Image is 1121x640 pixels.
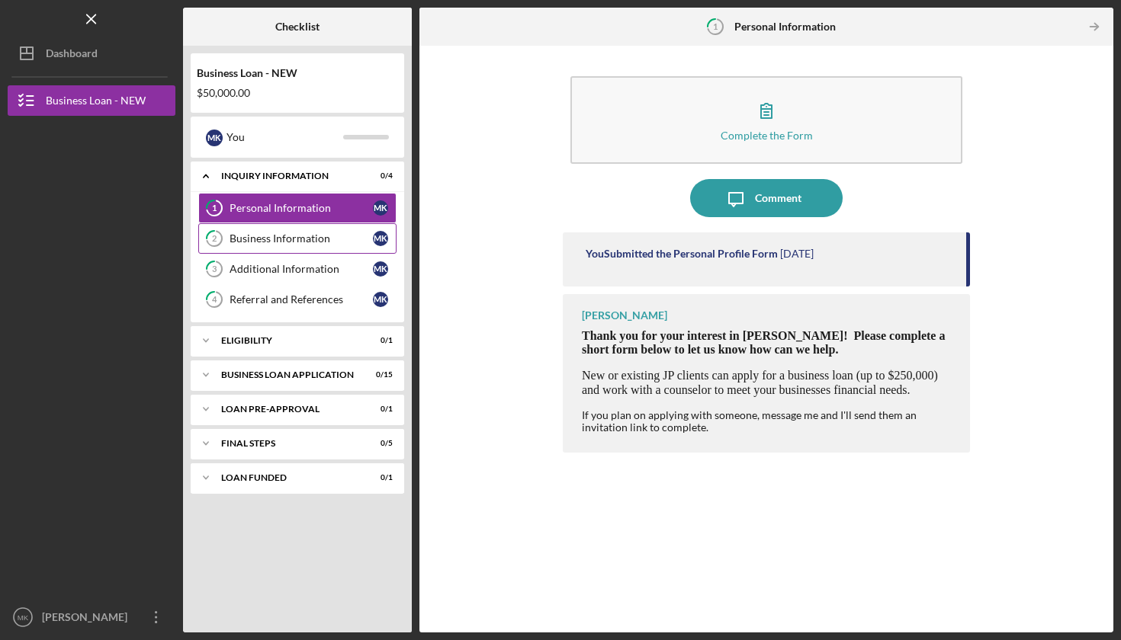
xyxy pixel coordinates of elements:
[212,203,217,213] tspan: 1
[586,248,778,260] div: You Submitted the Personal Profile Form
[198,254,397,284] a: 3Additional InformationMK
[570,76,962,164] button: Complete the Form
[221,171,355,181] div: INQUIRY INFORMATION
[721,130,813,141] div: Complete the Form
[226,124,343,150] div: You
[221,405,355,414] div: LOAN PRE-APPROVAL
[582,409,955,434] div: If you plan on applying with someone, message me and I'll send them an invitation link to complete.
[212,264,217,274] tspan: 3
[582,369,938,395] span: New or existing JP clients can apply for a business loan (up to $250,000) and work with a counsel...
[198,223,397,254] a: 2Business InformationMK
[221,473,355,482] div: LOAN FUNDED
[198,193,397,223] a: 1Personal InformationMK
[365,439,393,448] div: 0 / 5
[365,336,393,345] div: 0 / 1
[221,439,355,448] div: FINAL STEPS
[365,370,393,379] div: 0 / 15
[8,85,175,116] button: Business Loan - NEW
[373,261,388,277] div: M K
[197,67,398,79] div: Business Loan - NEW
[221,336,355,345] div: ELIGIBILITY
[365,473,393,482] div: 0 / 1
[46,85,146,120] div: Business Loan - NEW
[373,231,388,246] div: M K
[206,130,223,146] div: M K
[198,284,397,315] a: 4Referral and ReferencesMK
[212,295,217,305] tspan: 4
[230,202,373,214] div: Personal Information
[197,87,398,99] div: $50,000.00
[230,263,373,275] div: Additional Information
[734,21,836,33] b: Personal Information
[230,293,373,306] div: Referral and References
[365,171,393,181] div: 0 / 4
[8,38,175,69] button: Dashboard
[582,309,667,322] div: [PERSON_NAME]
[755,179,801,217] div: Comment
[212,234,217,244] tspan: 2
[373,200,388,216] div: M K
[373,292,388,307] div: M K
[713,21,718,31] tspan: 1
[18,613,29,622] text: MK
[38,602,137,636] div: [PERSON_NAME]
[365,405,393,414] div: 0 / 1
[582,329,945,356] span: Thank you for your interest in [PERSON_NAME]! Please complete a short form below to let us know h...
[46,38,98,72] div: Dashboard
[780,248,814,260] time: 2025-09-23 17:20
[230,232,373,245] div: Business Information
[275,21,320,33] b: Checklist
[221,370,355,379] div: BUSINESS LOAN APPLICATION
[690,179,843,217] button: Comment
[8,602,175,632] button: MK[PERSON_NAME]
